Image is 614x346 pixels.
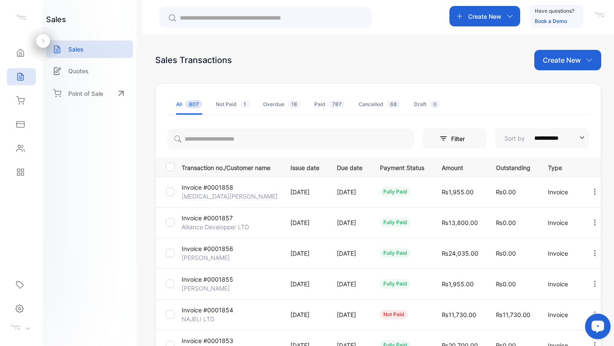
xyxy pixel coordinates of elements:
[548,280,573,288] p: Invoice
[337,249,362,258] p: [DATE]
[548,187,573,196] p: Invoice
[290,310,319,319] p: [DATE]
[337,310,362,319] p: [DATE]
[380,161,424,172] p: Payment Status
[442,188,474,196] span: ₨1,955.00
[290,187,319,196] p: [DATE]
[496,280,516,288] span: ₨0.00
[423,128,487,149] button: Filter
[534,50,601,70] button: Create New
[182,183,233,192] p: Invoice #0001858
[68,89,103,98] p: Point of Sale
[548,249,573,258] p: Invoice
[337,187,362,196] p: [DATE]
[504,134,525,143] p: Sort by
[46,40,133,58] a: Sales
[46,14,66,25] h1: sales
[449,6,520,26] button: Create New
[414,101,440,108] div: Draft
[288,100,301,108] span: 18
[290,161,319,172] p: Issue date
[182,161,280,172] p: Transaction no./Customer name
[68,45,84,54] p: Sales
[442,161,478,172] p: Amount
[430,100,440,108] span: 0
[337,218,362,227] p: [DATE]
[535,7,574,15] p: Have questions?
[9,321,22,334] img: profile
[496,219,516,226] span: ₨0.00
[496,250,516,257] span: ₨0.00
[468,12,501,21] p: Create New
[380,187,411,196] div: fully paid
[442,280,474,288] span: ₨1,955.00
[548,310,573,319] p: Invoice
[337,280,362,288] p: [DATE]
[314,101,345,108] div: Paid
[185,100,202,108] span: 807
[442,219,478,226] span: ₨13,800.00
[182,222,249,231] p: Alliance Developper LTD
[15,11,28,24] img: logo
[380,310,408,319] div: not paid
[182,284,230,293] p: [PERSON_NAME]
[182,244,233,253] p: Invoice #0001856
[290,280,319,288] p: [DATE]
[578,310,614,346] iframe: LiveChat chat widget
[442,311,476,318] span: ₨11,730.00
[548,161,573,172] p: Type
[240,100,249,108] span: 1
[496,311,530,318] span: ₨11,730.00
[380,218,411,227] div: fully paid
[535,18,567,24] a: Book a Demo
[216,101,249,108] div: Not Paid
[46,62,133,80] a: Quotes
[387,100,400,108] span: 68
[182,275,233,284] p: Invoice #0001855
[543,55,581,65] p: Create New
[380,279,411,288] div: fully paid
[359,101,400,108] div: Cancelled
[329,100,345,108] span: 787
[290,249,319,258] p: [DATE]
[46,84,133,103] a: Point of Sale
[495,128,589,148] button: Sort by
[442,250,478,257] span: ₨24,035.00
[496,161,530,172] p: Outstanding
[263,101,301,108] div: Overdue
[68,66,89,75] p: Quotes
[337,161,362,172] p: Due date
[548,218,573,227] p: Invoice
[176,101,202,108] div: All
[155,54,232,66] div: Sales Transactions
[380,248,411,258] div: fully paid
[182,336,233,345] p: Invoice #0001853
[182,253,230,262] p: [PERSON_NAME]
[290,218,319,227] p: [DATE]
[594,9,606,21] img: avatar
[496,188,516,196] span: ₨0.00
[182,314,214,323] p: NAJELI LTD
[182,306,233,314] p: Invoice #0001854
[451,134,470,143] p: Filter
[594,6,606,26] button: avatar
[182,213,233,222] p: Invoice #0001857
[182,192,278,201] p: [MEDICAL_DATA][PERSON_NAME]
